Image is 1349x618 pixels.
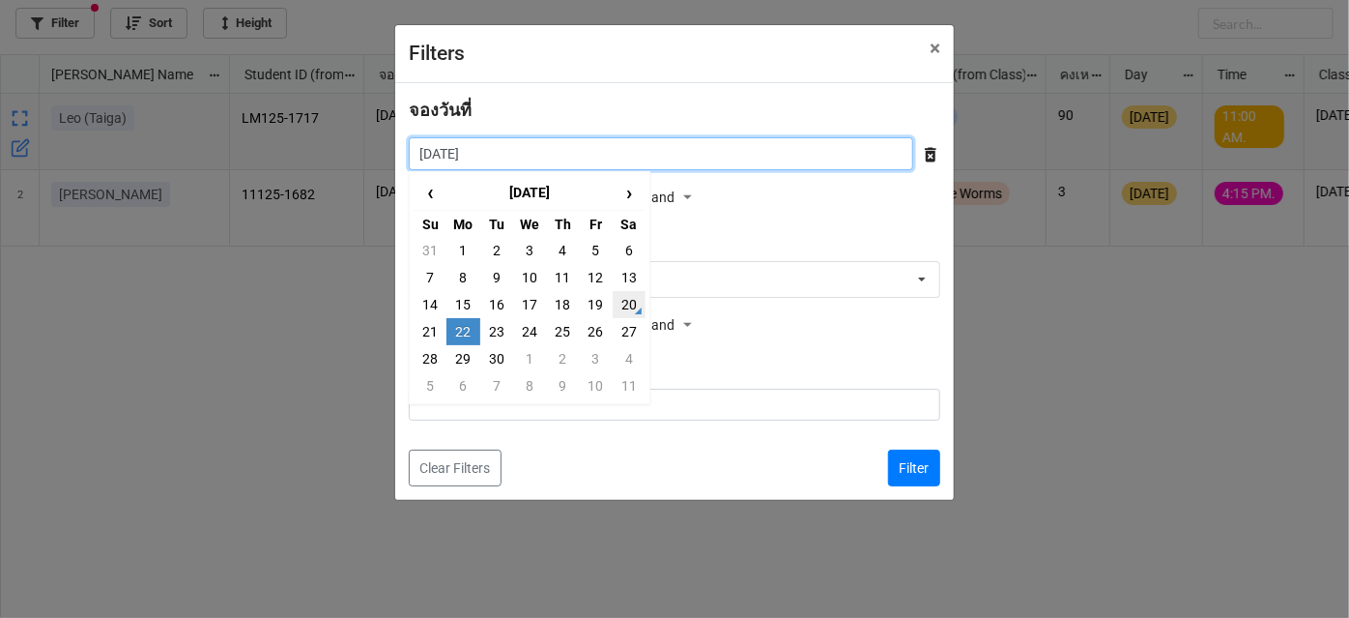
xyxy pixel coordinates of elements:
td: 8 [513,372,546,399]
td: 1 [513,345,546,372]
td: 5 [579,237,612,264]
td: 15 [446,291,479,318]
th: Fr [579,210,612,237]
td: 25 [546,318,579,345]
td: 18 [546,291,579,318]
td: 5 [414,372,446,399]
td: 4 [546,237,579,264]
div: and [651,184,698,213]
td: 2 [546,345,579,372]
td: 10 [513,264,546,291]
td: 6 [446,372,479,399]
td: 16 [480,291,513,318]
td: 6 [613,237,646,264]
td: 9 [546,372,579,399]
td: 4 [613,345,646,372]
th: We [513,210,546,237]
th: Sa [613,210,646,237]
td: 12 [579,264,612,291]
th: Su [414,210,446,237]
td: 14 [414,291,446,318]
td: 11 [546,264,579,291]
input: Date [409,137,913,170]
span: × [930,37,940,60]
td: 11 [613,372,646,399]
td: 26 [579,318,612,345]
td: 3 [579,345,612,372]
td: 13 [613,264,646,291]
div: and [651,311,698,340]
td: 20 [613,291,646,318]
div: Filters [409,39,887,70]
button: Filter [888,450,940,486]
td: 19 [579,291,612,318]
td: 21 [414,318,446,345]
td: 1 [446,237,479,264]
td: 24 [513,318,546,345]
td: 31 [414,237,446,264]
span: ‹ [415,177,445,209]
button: Clear Filters [409,450,502,486]
td: 28 [414,345,446,372]
td: 23 [480,318,513,345]
th: Mo [446,210,479,237]
td: 7 [480,372,513,399]
td: 29 [446,345,479,372]
td: 22 [446,318,479,345]
th: [DATE] [446,176,612,211]
td: 27 [613,318,646,345]
th: Tu [480,210,513,237]
span: › [614,177,645,209]
td: 17 [513,291,546,318]
label: จองวันที่ [409,97,472,124]
td: 10 [579,372,612,399]
td: 9 [480,264,513,291]
td: 7 [414,264,446,291]
td: 2 [480,237,513,264]
th: Th [546,210,579,237]
td: 8 [446,264,479,291]
td: 3 [513,237,546,264]
td: 30 [480,345,513,372]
